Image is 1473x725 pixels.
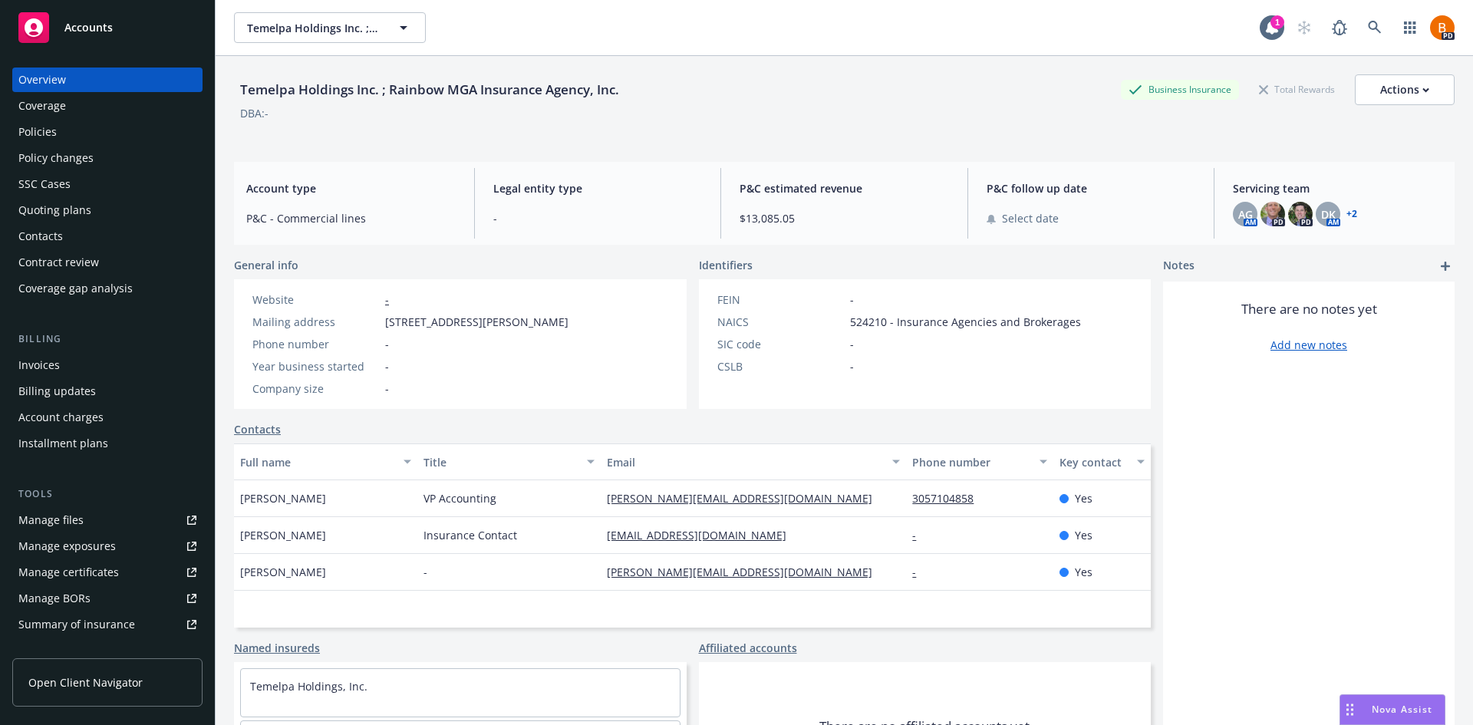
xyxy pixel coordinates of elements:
div: Installment plans [18,431,108,456]
div: Manage certificates [18,560,119,585]
span: Account type [246,180,456,196]
div: Tools [12,486,203,502]
span: 524210 - Insurance Agencies and Brokerages [850,314,1081,330]
div: Contacts [18,224,63,249]
a: +2 [1346,209,1357,219]
div: Billing updates [18,379,96,404]
div: 1 [1270,15,1284,29]
a: Policies [12,120,203,144]
img: photo [1430,15,1455,40]
span: - [850,358,854,374]
span: Select date [1002,210,1059,226]
a: Installment plans [12,431,203,456]
div: Coverage [18,94,66,118]
div: Mailing address [252,314,379,330]
button: Phone number [906,443,1053,480]
a: add [1436,257,1455,275]
a: Named insureds [234,640,320,656]
div: Manage BORs [18,586,91,611]
a: - [385,292,389,307]
div: NAICS [717,314,844,330]
div: Email [607,454,883,470]
span: Insurance Contact [423,527,517,543]
div: Temelpa Holdings Inc. ; Rainbow MGA Insurance Agency, Inc. [234,80,625,100]
button: Key contact [1053,443,1151,480]
div: Account charges [18,405,104,430]
div: Summary of insurance [18,612,135,637]
div: Overview [18,68,66,92]
span: [PERSON_NAME] [240,490,326,506]
div: Title [423,454,578,470]
span: Servicing team [1233,180,1442,196]
span: P&C follow up date [987,180,1196,196]
a: Report a Bug [1324,12,1355,43]
span: DK [1321,206,1336,222]
a: Temelpa Holdings, Inc. [250,679,367,694]
span: VP Accounting [423,490,496,506]
a: Switch app [1395,12,1425,43]
a: Manage exposures [12,534,203,559]
span: - [423,564,427,580]
span: Accounts [64,21,113,34]
span: - [493,210,703,226]
a: Invoices [12,353,203,377]
span: Yes [1075,490,1092,506]
span: Notes [1163,257,1195,275]
div: Year business started [252,358,379,374]
a: - [912,528,928,542]
a: Policy changes [12,146,203,170]
div: CSLB [717,358,844,374]
div: DBA: - [240,105,269,121]
span: - [385,358,389,374]
div: Company size [252,381,379,397]
a: - [912,565,928,579]
a: Coverage [12,94,203,118]
a: Manage files [12,508,203,532]
div: Manage files [18,508,84,532]
div: Phone number [252,336,379,352]
span: Legal entity type [493,180,703,196]
button: Temelpa Holdings Inc. ; Rainbow MGA Insurance Agency, Inc. [234,12,426,43]
div: Drag to move [1340,695,1359,724]
span: Yes [1075,564,1092,580]
a: Affiliated accounts [699,640,797,656]
a: 3057104858 [912,491,986,506]
a: Account charges [12,405,203,430]
a: [PERSON_NAME][EMAIL_ADDRESS][DOMAIN_NAME] [607,565,885,579]
span: Yes [1075,527,1092,543]
div: Full name [240,454,394,470]
span: P&C - Commercial lines [246,210,456,226]
button: Nova Assist [1340,694,1445,725]
div: Contract review [18,250,99,275]
span: Identifiers [699,257,753,273]
div: SSC Cases [18,172,71,196]
span: [STREET_ADDRESS][PERSON_NAME] [385,314,568,330]
a: Add new notes [1270,337,1347,353]
a: Start snowing [1289,12,1320,43]
a: Billing updates [12,379,203,404]
a: Contacts [234,421,281,437]
span: - [385,381,389,397]
a: Contract review [12,250,203,275]
a: Manage BORs [12,586,203,611]
span: AG [1238,206,1253,222]
button: Actions [1355,74,1455,105]
span: [PERSON_NAME] [240,564,326,580]
div: Invoices [18,353,60,377]
div: Coverage gap analysis [18,276,133,301]
div: Policy changes [18,146,94,170]
a: Accounts [12,6,203,49]
div: Website [252,292,379,308]
span: - [385,336,389,352]
button: Full name [234,443,417,480]
div: Business Insurance [1121,80,1239,99]
div: Manage exposures [18,534,116,559]
div: Actions [1380,75,1429,104]
a: Summary of insurance [12,612,203,637]
div: Policies [18,120,57,144]
div: Key contact [1059,454,1128,470]
div: SIC code [717,336,844,352]
span: General info [234,257,298,273]
div: Quoting plans [18,198,91,222]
